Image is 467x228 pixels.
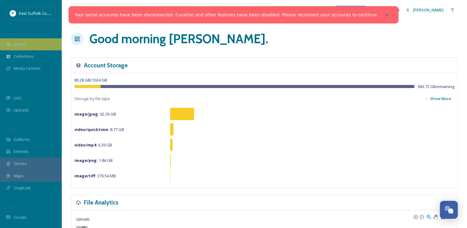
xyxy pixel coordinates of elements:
[440,214,445,219] div: Reset Zoom
[74,111,116,117] span: 62.26 GB
[422,93,454,105] button: Show More
[446,214,451,219] div: Menu
[71,217,90,222] span: Uploads
[336,6,366,15] a: What's New
[74,173,116,179] span: 370.54 MB
[14,107,29,113] span: Uploads
[74,127,109,132] strong: video/quicktime :
[74,111,99,117] strong: image/jpeg :
[14,137,30,142] span: Galleries
[413,7,444,13] span: [PERSON_NAME]
[419,214,423,219] div: Zoom Out
[14,95,22,101] span: UGC
[90,30,268,48] h1: Good morning [PERSON_NAME] .
[10,10,16,16] img: ESC%20Logo.png
[74,77,107,83] span: 80.28 GB / 1024 GB
[14,41,26,47] span: Library
[74,96,110,102] span: Storage by file type
[74,142,112,148] span: 6.39 GB
[14,173,24,179] span: Maps
[75,12,378,18] a: Your social accounts have been disconnected. Curation and other features have been disabled. Plea...
[6,127,20,132] span: WIDGETS
[426,214,431,219] div: Selection Zoom
[6,86,19,90] span: COLLECT
[6,205,19,209] span: SOCIALS
[74,173,96,179] strong: image/tiff :
[14,65,41,71] span: Media Centres
[14,53,34,59] span: Collections
[74,158,113,163] span: 1.84 GB
[19,10,56,16] span: East Suffolk Council
[74,127,124,132] span: 8.77 GB
[84,61,128,70] h3: Account Storage
[74,158,98,163] strong: image/png :
[14,149,29,154] span: Embeds
[230,4,266,16] a: View all files
[84,198,119,207] h3: File Analytics
[74,142,97,148] strong: video/mp4 :
[418,84,454,90] span: 943.72 GB remaining
[433,215,437,218] div: Panning
[14,185,31,191] span: SnapLink
[440,201,458,219] button: Open Chat
[14,214,27,220] span: Socials
[85,3,219,17] input: Search your library
[14,161,27,167] span: Stories
[403,4,447,16] a: [PERSON_NAME]
[6,32,17,36] span: MEDIA
[413,214,417,219] div: Zoom In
